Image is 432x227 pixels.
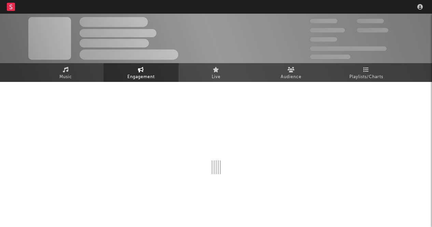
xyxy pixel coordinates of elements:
[349,73,383,81] span: Playlists/Charts
[329,63,404,82] a: Playlists/Charts
[310,46,387,51] span: 50,000,000 Monthly Listeners
[310,37,337,42] span: 100,000
[179,63,254,82] a: Live
[103,63,179,82] a: Engagement
[310,55,350,59] span: Jump Score: 85.0
[254,63,329,82] a: Audience
[281,73,302,81] span: Audience
[127,73,155,81] span: Engagement
[212,73,221,81] span: Live
[357,28,388,32] span: 1,000,000
[28,63,103,82] a: Music
[310,28,345,32] span: 50,000,000
[310,19,337,23] span: 300,000
[59,73,72,81] span: Music
[357,19,384,23] span: 100,000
